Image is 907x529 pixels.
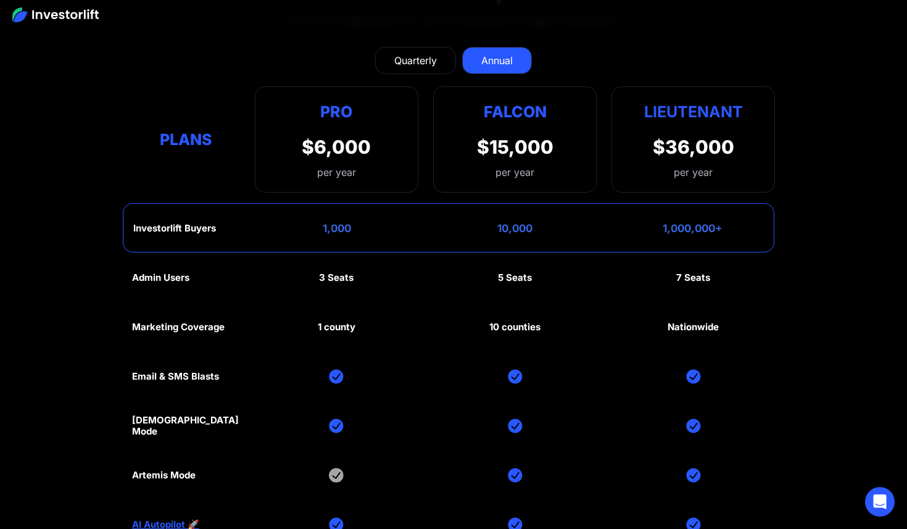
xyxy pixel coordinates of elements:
div: 1 county [318,322,355,333]
div: per year [495,165,534,180]
div: 1,000,000+ [663,222,723,235]
div: 3 Seats [319,272,354,283]
div: 5 Seats [498,272,532,283]
div: Open Intercom Messenger [865,487,895,517]
div: Nationwide [668,322,719,333]
div: Quarterly [394,53,437,68]
div: per year [674,165,713,180]
div: $6,000 [302,136,371,158]
div: Falcon [484,99,547,123]
div: Admin Users [132,272,189,283]
div: 10 counties [489,322,540,333]
div: 7 Seats [676,272,710,283]
div: 10,000 [497,222,532,235]
div: Plans [132,128,240,152]
div: 1,000 [323,222,351,235]
div: Investorlift Buyers [133,223,216,234]
div: per year [302,165,371,180]
div: [DEMOGRAPHIC_DATA] Mode [132,415,240,437]
div: Pro [302,99,371,123]
div: Marketing Coverage [132,322,225,333]
strong: Lieutenant [644,102,743,121]
div: $15,000 [477,136,553,158]
div: Artemis Mode [132,470,196,481]
div: $36,000 [653,136,734,158]
div: Annual [481,53,513,68]
div: Email & SMS Blasts [132,371,219,382]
